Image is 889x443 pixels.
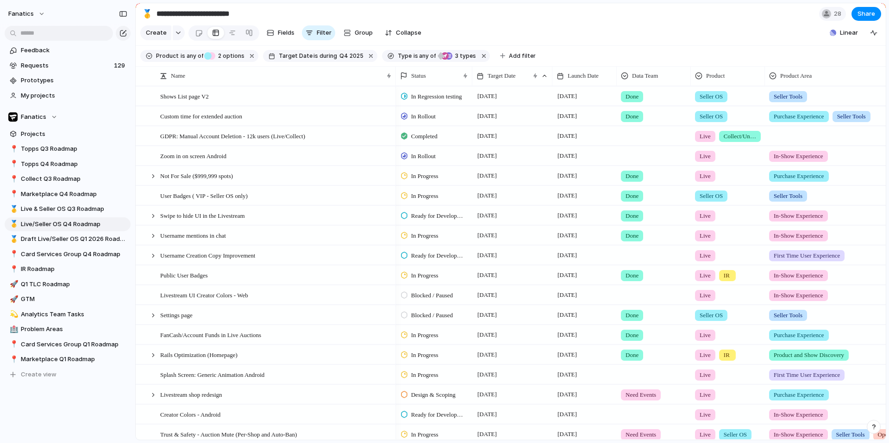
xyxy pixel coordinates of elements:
span: [DATE] [475,429,499,440]
span: Design & Scoping [411,390,456,400]
div: 📍Collect Q3 Roadmap [5,172,131,186]
span: Done [626,231,639,240]
span: Done [626,271,639,280]
button: 📍 [8,160,18,169]
span: [DATE] [475,369,499,380]
span: [DATE] [555,349,579,360]
span: First Time User Experience [774,251,840,260]
span: In Rollout [411,112,436,121]
button: Create [140,25,171,40]
span: Need Events [626,430,656,439]
span: My projects [21,91,127,100]
div: 🥇 [142,7,152,20]
span: Blocked / Paused [411,311,453,320]
button: Add filter [495,49,541,62]
button: 🚀 [8,280,18,289]
span: Splash Screen: Generic Animation Android [160,369,264,380]
span: User Badges ( VIP - Seller OS only) [160,190,248,201]
span: Card Services Group Q1 Roadmap [21,340,127,349]
div: 📍Topps Q4 Roadmap [5,157,131,171]
span: GTM [21,295,127,304]
div: 📍Marketplace Q4 Roadmap [5,187,131,201]
span: Shows List page V2 [160,91,209,101]
span: Analytics Team Tasks [21,310,127,319]
span: Live & Seller OS Q3 Roadmap [21,204,127,214]
span: Product Area [780,71,812,80]
span: [DATE] [475,409,499,420]
span: any of [185,52,203,60]
span: GDPR: Manual Account Deletion - 12k users (Live/Collect) [160,130,305,141]
span: In-Show Experience [774,430,823,439]
span: Seller OS [700,112,723,121]
span: Done [626,211,639,221]
span: FanCash/Account Funds in Live Auctions [160,329,261,340]
span: In Progress [411,271,438,280]
span: Share [858,9,875,18]
span: Live [700,410,711,419]
button: 🥇 [8,220,18,229]
span: 3 [452,52,460,59]
span: In Rollout [411,152,436,161]
div: 📍Card Services Group Q4 Roadmap [5,247,131,261]
a: 🏥Problem Areas [5,322,131,336]
a: 📍Topps Q3 Roadmap [5,142,131,156]
span: Swipe to hide UI in the Livestream [160,210,245,221]
span: Done [626,331,639,340]
button: isany of [412,51,438,61]
span: Livestream UI Creator Colors - Web [160,289,248,300]
span: Seller OS [700,92,723,101]
span: [DATE] [475,389,499,400]
span: Product and Show Discovery [774,351,844,360]
span: [DATE] [555,210,579,221]
span: Card Services Group Q4 Roadmap [21,250,127,259]
span: Need Events [626,390,656,400]
span: [DATE] [555,111,579,122]
span: Create view [21,370,56,379]
button: Group [339,25,377,40]
span: Live [700,351,711,360]
span: Product [706,71,725,80]
div: 📍 [10,339,16,350]
button: 2 options [204,51,246,61]
span: Done [626,172,639,181]
span: Target Date [279,52,313,60]
span: [DATE] [555,170,579,181]
a: Feedback [5,43,131,57]
button: 🥇 [8,234,18,244]
span: Purchase Experience [774,112,824,121]
span: Live [700,132,711,141]
div: 📍 [10,174,16,185]
span: Add filter [509,52,536,60]
button: Collapse [381,25,425,40]
span: [DATE] [475,170,499,181]
span: Seller OS [700,311,723,320]
span: In-Show Experience [774,410,823,419]
a: 🚀GTM [5,292,131,306]
div: 📍 [10,354,16,365]
span: is [313,52,318,60]
span: Live [700,251,711,260]
span: Live [700,152,711,161]
button: Filter [302,25,335,40]
span: Problem Areas [21,325,127,334]
div: 📍Marketplace Q1 Roadmap [5,352,131,366]
span: [DATE] [475,150,499,161]
span: Purchase Experience [774,331,824,340]
span: IR Roadmap [21,265,127,274]
a: 📍IR Roadmap [5,262,131,276]
span: [DATE] [475,309,499,320]
span: Draft Live/Seller OS Q1 2026 Roadmap [21,234,127,244]
button: fanatics [4,6,50,21]
span: Requests [21,61,111,70]
span: Custom time for extended auction [160,111,242,121]
span: Creator Colors - Android [160,409,220,419]
span: [DATE] [475,349,499,360]
div: 🚀 [10,294,16,305]
button: 📍 [8,355,18,364]
span: is [181,52,185,60]
button: isduring [313,51,338,61]
span: Settings page [160,309,193,320]
div: 🥇Draft Live/Seller OS Q1 2026 Roadmap [5,232,131,246]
